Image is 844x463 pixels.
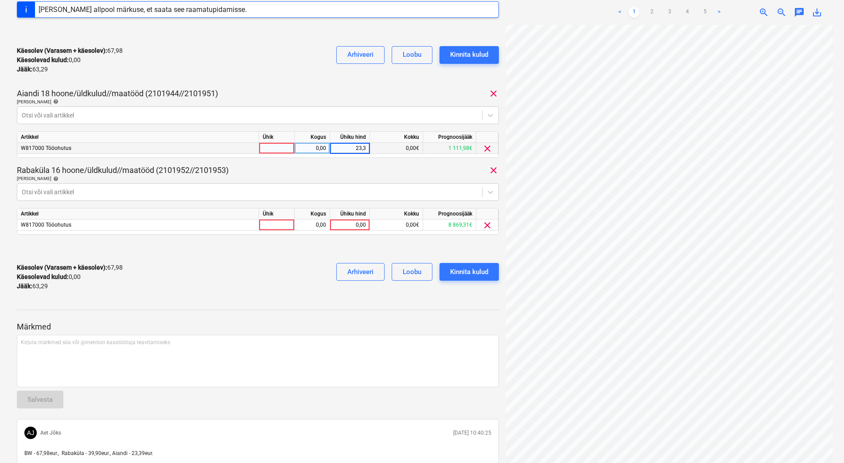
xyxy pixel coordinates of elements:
[629,7,639,18] a: Page 1 is your current page
[39,5,247,14] div: [PERSON_NAME] allpool märkuse, et saata see raamatupidamisse.
[295,132,330,143] div: Kogus
[24,427,37,439] div: Aet Jõks
[440,46,499,64] button: Kinnita kulud
[17,132,259,143] div: Artikkel
[347,49,373,60] div: Arhiveeri
[615,7,625,18] a: Previous page
[714,7,724,18] a: Next page
[392,263,432,281] button: Loobu
[682,7,692,18] a: Page 4
[423,143,476,154] div: 1 111,98€
[336,263,385,281] button: Arhiveeri
[370,143,423,154] div: 0,00€
[392,46,432,64] button: Loobu
[51,99,58,104] span: help
[794,7,805,18] span: chat
[259,208,295,220] div: Ühik
[17,282,48,291] p: 63,29
[17,66,32,73] strong: Jääk :
[423,208,476,220] div: Prognoosijääk
[482,220,493,231] span: clear
[17,176,499,181] div: [PERSON_NAME]
[17,208,259,220] div: Artikkel
[51,176,58,181] span: help
[488,165,499,176] span: clear
[17,47,107,54] strong: Käesolev (Varasem + käesolev) :
[664,7,675,18] a: Page 3
[21,222,71,228] span: W817000 Tööohutus
[758,7,769,18] span: zoom_in
[450,49,488,60] div: Kinnita kulud
[17,322,499,332] p: Märkmed
[370,208,423,220] div: Kokku
[646,7,657,18] a: Page 2
[27,429,34,436] span: AJ
[259,132,295,143] div: Ühik
[295,208,330,220] div: Kogus
[347,266,373,278] div: Arhiveeri
[403,266,421,278] div: Loobu
[298,220,326,231] div: 0,00
[812,7,822,18] span: save_alt
[423,132,476,143] div: Prognoosijääk
[24,450,153,456] span: BW - 67,98eur., Rabaküla - 39,90eur., Aiandi - 23,39eur.
[17,283,32,290] strong: Jääk :
[453,429,491,437] p: [DATE] 10:40:25
[298,143,326,154] div: 0,00
[17,56,69,63] strong: Käesolevad kulud :
[488,88,499,99] span: clear
[423,220,476,231] div: 8 869,31€
[17,55,81,65] p: 0,00
[17,263,123,272] p: 67,98
[450,266,488,278] div: Kinnita kulud
[17,272,81,282] p: 0,00
[370,132,423,143] div: Kokku
[17,165,229,176] p: Rabaküla 16 hoone/üldkulud//maatööd (2101952//2101953)
[370,220,423,231] div: 0,00€
[21,145,71,151] span: W817000 Tööohutus
[17,65,48,74] p: 63,29
[330,208,370,220] div: Ühiku hind
[800,420,844,463] iframe: Chat Widget
[334,220,366,231] div: 0,00
[17,99,499,105] div: [PERSON_NAME]
[17,88,218,99] p: Aiandi 18 hoone/üldkulud//maatööd (2101944//2101951)
[403,49,421,60] div: Loobu
[482,143,493,154] span: clear
[440,263,499,281] button: Kinnita kulud
[700,7,710,18] a: Page 5
[17,264,107,271] strong: Käesolev (Varasem + käesolev) :
[776,7,787,18] span: zoom_out
[40,429,61,437] p: Aet Jõks
[330,132,370,143] div: Ühiku hind
[336,46,385,64] button: Arhiveeri
[17,46,123,55] p: 67,98
[17,273,69,280] strong: Käesolevad kulud :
